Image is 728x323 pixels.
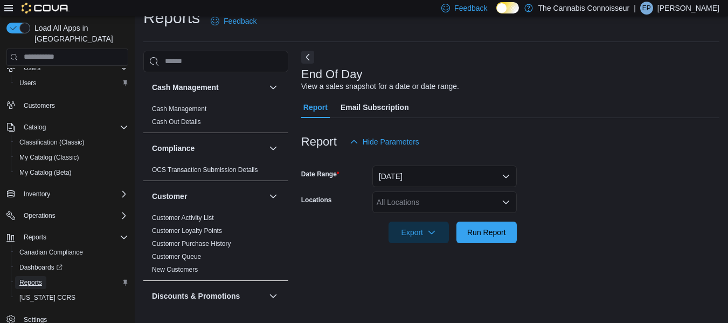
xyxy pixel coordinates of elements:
[15,276,46,289] a: Reports
[19,231,51,244] button: Reports
[303,97,328,118] span: Report
[657,2,719,15] p: [PERSON_NAME]
[15,246,128,259] span: Canadian Compliance
[395,222,442,243] span: Export
[11,165,133,180] button: My Catalog (Beta)
[19,188,128,201] span: Inventory
[152,118,201,126] a: Cash Out Details
[19,188,54,201] button: Inventory
[15,77,128,90] span: Users
[456,222,517,243] button: Run Report
[19,293,75,302] span: [US_STATE] CCRS
[15,136,89,149] a: Classification (Classic)
[267,290,280,303] button: Discounts & Promotions
[496,13,497,14] span: Dark Mode
[454,3,487,13] span: Feedback
[15,246,87,259] a: Canadian Compliance
[19,98,128,112] span: Customers
[301,81,459,92] div: View a sales snapshot for a date or date range.
[152,214,214,222] span: Customer Activity List
[267,190,280,203] button: Customer
[15,166,128,179] span: My Catalog (Beta)
[19,209,128,222] span: Operations
[143,102,288,133] div: Cash Management
[15,166,76,179] a: My Catalog (Beta)
[19,168,72,177] span: My Catalog (Beta)
[19,121,128,134] span: Catalog
[11,245,133,260] button: Canadian Compliance
[24,101,55,110] span: Customers
[19,209,60,222] button: Operations
[15,151,84,164] a: My Catalog (Classic)
[634,2,636,15] p: |
[19,248,83,257] span: Canadian Compliance
[152,166,258,174] span: OCS Transaction Submission Details
[15,291,80,304] a: [US_STATE] CCRS
[301,196,332,204] label: Locations
[152,143,195,154] h3: Compliance
[19,61,45,74] button: Users
[15,151,128,164] span: My Catalog (Classic)
[143,7,200,29] h1: Reports
[152,239,231,248] span: Customer Purchase History
[11,75,133,91] button: Users
[372,166,517,187] button: [DATE]
[467,227,506,238] span: Run Report
[24,233,46,242] span: Reports
[19,138,85,147] span: Classification (Classic)
[206,10,261,32] a: Feedback
[19,61,128,74] span: Users
[152,143,265,154] button: Compliance
[143,163,288,181] div: Compliance
[301,135,337,148] h3: Report
[15,77,40,90] a: Users
[2,208,133,223] button: Operations
[11,275,133,290] button: Reports
[152,291,265,301] button: Discounts & Promotions
[152,252,201,261] span: Customer Queue
[152,227,222,235] a: Customer Loyalty Points
[19,263,63,272] span: Dashboards
[152,253,201,260] a: Customer Queue
[267,81,280,94] button: Cash Management
[24,211,56,220] span: Operations
[152,191,265,202] button: Customer
[152,191,187,202] h3: Customer
[152,214,214,222] a: Customer Activity List
[152,226,222,235] span: Customer Loyalty Points
[30,23,128,44] span: Load All Apps in [GEOGRAPHIC_DATA]
[642,2,651,15] span: EP
[24,123,46,132] span: Catalog
[301,170,339,178] label: Date Range
[363,136,419,147] span: Hide Parameters
[15,291,128,304] span: Washington CCRS
[2,120,133,135] button: Catalog
[2,187,133,202] button: Inventory
[224,16,256,26] span: Feedback
[152,265,198,274] span: New Customers
[15,261,67,274] a: Dashboards
[2,60,133,75] button: Users
[11,260,133,275] a: Dashboards
[152,82,219,93] h3: Cash Management
[152,291,240,301] h3: Discounts & Promotions
[22,3,70,13] img: Cova
[152,105,206,113] a: Cash Management
[19,79,36,87] span: Users
[11,150,133,165] button: My Catalog (Classic)
[301,51,314,64] button: Next
[152,266,198,273] a: New Customers
[152,118,201,126] span: Cash Out Details
[19,278,42,287] span: Reports
[267,142,280,155] button: Compliance
[345,131,424,153] button: Hide Parameters
[301,68,363,81] h3: End Of Day
[11,135,133,150] button: Classification (Classic)
[11,290,133,305] button: [US_STATE] CCRS
[496,2,519,13] input: Dark Mode
[152,314,181,321] a: Discounts
[15,261,128,274] span: Dashboards
[19,121,50,134] button: Catalog
[640,2,653,15] div: Elysha Park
